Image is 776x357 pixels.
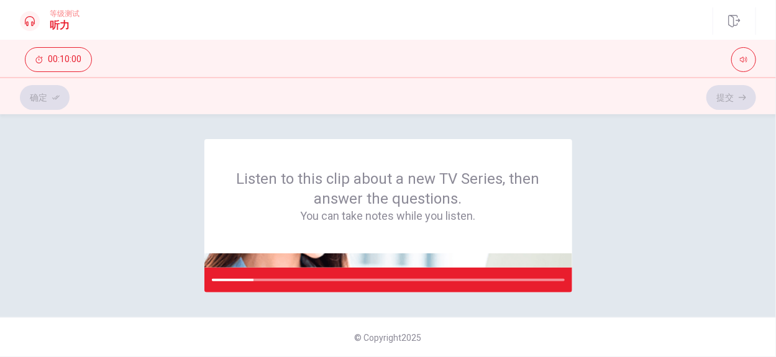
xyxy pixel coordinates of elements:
[50,18,80,33] h1: 听力
[50,9,80,18] span: 等级测试
[234,209,542,224] h4: You can take notes while you listen.
[48,55,81,65] span: 00:10:00
[204,253,572,268] img: passage image
[234,169,542,224] div: Listen to this clip about a new TV Series, then answer the questions.
[355,333,422,343] span: © Copyright 2025
[25,47,92,72] button: 00:10:00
